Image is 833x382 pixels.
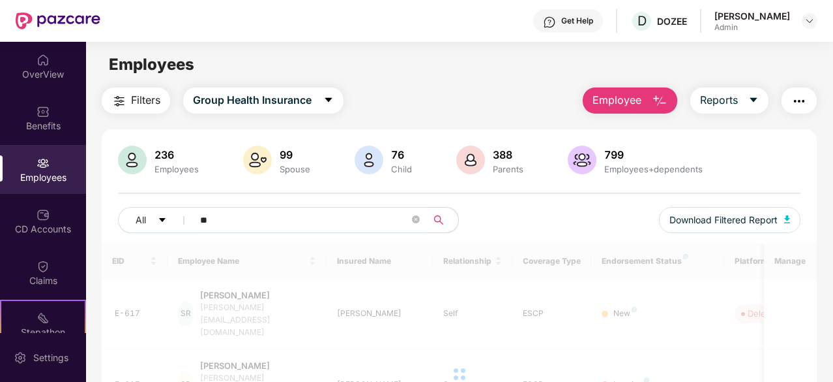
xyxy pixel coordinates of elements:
[669,213,778,227] span: Download Filtered Report
[490,148,526,161] div: 388
[456,146,485,174] img: svg+xml;base64,PHN2ZyB4bWxucz0iaHR0cDovL3d3dy53My5vcmcvMjAwMC9zdmciIHhtbG5zOnhsaW5rPSJodHRwOi8vd3...
[243,146,272,174] img: svg+xml;base64,PHN2ZyB4bWxucz0iaHR0cDovL3d3dy53My5vcmcvMjAwMC9zdmciIHhtbG5zOnhsaW5rPSJodHRwOi8vd3...
[714,10,790,22] div: [PERSON_NAME]
[37,105,50,118] img: svg+xml;base64,PHN2ZyBpZD0iQmVuZWZpdHMiIHhtbG5zPSJodHRwOi8vd3d3LnczLm9yZy8yMDAwL3N2ZyIgd2lkdGg9Ij...
[700,92,738,108] span: Reports
[136,213,146,227] span: All
[131,92,160,108] span: Filters
[158,215,167,226] span: caret-down
[784,215,791,223] img: svg+xml;base64,PHN2ZyB4bWxucz0iaHR0cDovL3d3dy53My5vcmcvMjAwMC9zdmciIHhtbG5zOnhsaW5rPSJodHRwOi8vd3...
[657,15,687,27] div: DOZEE
[602,164,705,174] div: Employees+dependents
[652,93,667,109] img: svg+xml;base64,PHN2ZyB4bWxucz0iaHR0cDovL3d3dy53My5vcmcvMjAwMC9zdmciIHhtbG5zOnhsaW5rPSJodHRwOi8vd3...
[804,16,815,26] img: svg+xml;base64,PHN2ZyBpZD0iRHJvcGRvd24tMzJ4MzIiIHhtbG5zPSJodHRwOi8vd3d3LnczLm9yZy8yMDAwL3N2ZyIgd2...
[29,351,72,364] div: Settings
[426,207,459,233] button: search
[714,22,790,33] div: Admin
[193,92,312,108] span: Group Health Insurance
[152,148,201,161] div: 236
[388,164,415,174] div: Child
[637,13,647,29] span: D
[355,146,383,174] img: svg+xml;base64,PHN2ZyB4bWxucz0iaHR0cDovL3d3dy53My5vcmcvMjAwMC9zdmciIHhtbG5zOnhsaW5rPSJodHRwOi8vd3...
[37,260,50,273] img: svg+xml;base64,PHN2ZyBpZD0iQ2xhaW0iIHhtbG5zPSJodHRwOi8vd3d3LnczLm9yZy8yMDAwL3N2ZyIgd2lkdGg9IjIwIi...
[602,148,705,161] div: 799
[659,207,801,233] button: Download Filtered Report
[426,215,452,225] span: search
[583,88,677,114] button: Employee
[490,164,526,174] div: Parents
[37,157,50,170] img: svg+xml;base64,PHN2ZyBpZD0iRW1wbG95ZWVzIiB4bWxucz0iaHR0cDovL3d3dy53My5vcmcvMjAwMC9zdmciIHdpZHRoPS...
[118,146,147,174] img: svg+xml;base64,PHN2ZyB4bWxucz0iaHR0cDovL3d3dy53My5vcmcvMjAwMC9zdmciIHhtbG5zOnhsaW5rPSJodHRwOi8vd3...
[323,95,334,106] span: caret-down
[748,95,759,106] span: caret-down
[388,148,415,161] div: 76
[14,351,27,364] img: svg+xml;base64,PHN2ZyBpZD0iU2V0dGluZy0yMHgyMCIgeG1sbnM9Imh0dHA6Ly93d3cudzMub3JnLzIwMDAvc3ZnIiB3aW...
[111,93,127,109] img: svg+xml;base64,PHN2ZyB4bWxucz0iaHR0cDovL3d3dy53My5vcmcvMjAwMC9zdmciIHdpZHRoPSIyNCIgaGVpZ2h0PSIyNC...
[592,92,641,108] span: Employee
[791,93,807,109] img: svg+xml;base64,PHN2ZyB4bWxucz0iaHR0cDovL3d3dy53My5vcmcvMjAwMC9zdmciIHdpZHRoPSIyNCIgaGVpZ2h0PSIyNC...
[277,148,313,161] div: 99
[277,164,313,174] div: Spouse
[16,12,100,29] img: New Pazcare Logo
[37,208,50,221] img: svg+xml;base64,PHN2ZyBpZD0iQ0RfQWNjb3VudHMiIGRhdGEtbmFtZT0iQ0QgQWNjb3VudHMiIHhtbG5zPSJodHRwOi8vd3...
[561,16,593,26] div: Get Help
[568,146,596,174] img: svg+xml;base64,PHN2ZyB4bWxucz0iaHR0cDovL3d3dy53My5vcmcvMjAwMC9zdmciIHhtbG5zOnhsaW5rPSJodHRwOi8vd3...
[152,164,201,174] div: Employees
[118,207,197,233] button: Allcaret-down
[1,326,85,339] div: Stepathon
[183,88,343,114] button: Group Health Insurancecaret-down
[102,88,170,114] button: Filters
[37,54,50,67] img: svg+xml;base64,PHN2ZyBpZD0iSG9tZSIgeG1sbnM9Imh0dHA6Ly93d3cudzMub3JnLzIwMDAvc3ZnIiB3aWR0aD0iMjAiIG...
[690,88,768,114] button: Reportscaret-down
[109,55,194,74] span: Employees
[412,214,420,227] span: close-circle
[543,16,556,29] img: svg+xml;base64,PHN2ZyBpZD0iSGVscC0zMngzMiIgeG1sbnM9Imh0dHA6Ly93d3cudzMub3JnLzIwMDAvc3ZnIiB3aWR0aD...
[412,215,420,223] span: close-circle
[37,311,50,325] img: svg+xml;base64,PHN2ZyB4bWxucz0iaHR0cDovL3d3dy53My5vcmcvMjAwMC9zdmciIHdpZHRoPSIyMSIgaGVpZ2h0PSIyMC...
